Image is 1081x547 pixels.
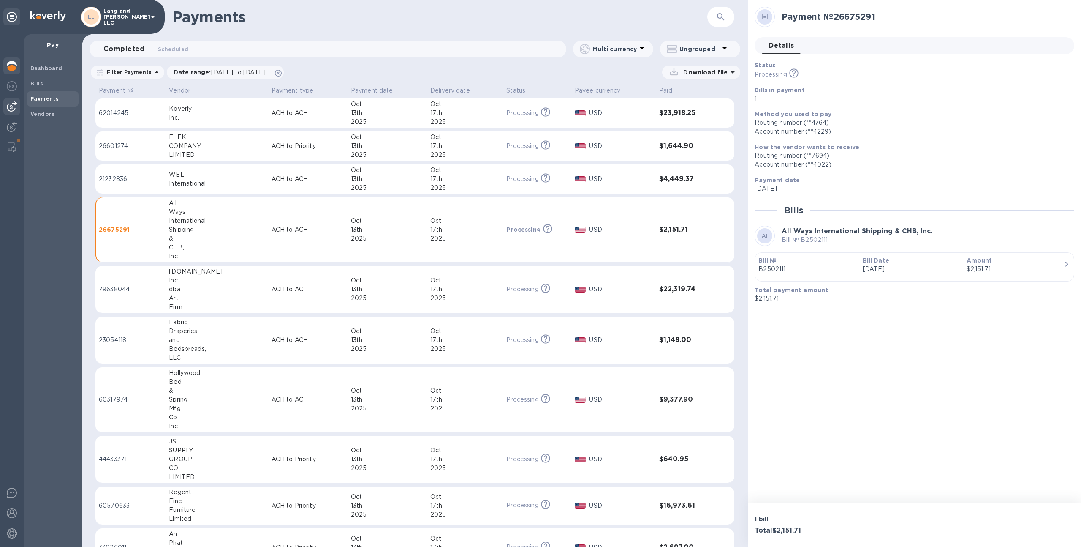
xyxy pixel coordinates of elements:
p: 26601274 [99,142,162,150]
div: Unpin categories [3,8,20,25]
p: USD [589,285,652,294]
p: [DATE] [755,184,1067,193]
div: Oct [351,534,424,543]
img: USD [575,503,586,509]
div: Oct [430,492,500,501]
div: LLC [169,353,264,362]
div: 2025 [351,183,424,192]
p: USD [589,336,652,345]
h3: $1,644.90 [659,142,713,150]
p: Processing [506,225,541,234]
b: Amount [967,257,992,264]
b: How the vendor wants to receive [755,144,859,150]
div: 2025 [351,404,424,413]
div: CHB, [169,243,264,252]
p: USD [589,142,652,150]
img: USD [575,227,586,233]
div: Routing number (**7694) [755,151,1067,160]
div: 13th [351,336,424,345]
div: 17th [430,336,500,345]
div: 13th [351,285,424,294]
div: 17th [430,501,500,510]
h3: $640.95 [659,455,713,463]
b: Status [755,62,775,68]
div: Draperies [169,327,264,336]
span: Payment date [351,86,404,95]
span: Delivery date [430,86,481,95]
p: 44433371 [99,455,162,464]
p: 1 bill [755,515,911,523]
p: USD [589,455,652,464]
p: ACH to Priority [272,455,344,464]
div: Shipping [169,225,264,234]
img: USD [575,337,586,343]
div: & [169,386,264,395]
span: [DATE] to [DATE] [211,69,266,76]
div: Date range:[DATE] to [DATE] [167,66,284,79]
div: 13th [351,395,424,404]
div: 2025 [351,150,424,159]
div: Fine [169,497,264,506]
span: Vendor [169,86,201,95]
p: Bill № B2502111 [782,235,932,244]
p: Processing [506,395,538,404]
div: Oct [351,133,424,142]
img: USD [575,397,586,403]
h3: $16,973.61 [659,502,713,510]
div: Routing number (**4764) [755,118,1067,127]
div: Hollywood [169,369,264,377]
p: Download file [680,68,728,77]
div: 2025 [351,464,424,473]
div: 13th [351,109,424,118]
button: Bill №B2502111Bill Date[DATE]Amount$2,151.71 [755,252,1074,282]
div: 2025 [430,345,500,353]
div: 17th [430,175,500,183]
div: WEL [169,170,264,179]
p: 79638044 [99,285,162,294]
b: Vendors [30,111,55,117]
b: LL [88,14,95,20]
div: [DOMAIN_NAME], [169,267,264,276]
p: ACH to ACH [272,336,344,345]
p: Payment date [351,86,393,95]
div: Oct [430,276,500,285]
b: Payments [30,96,59,102]
p: Processing [506,336,538,345]
p: 1 [755,94,1067,103]
p: Paid [659,86,672,95]
b: AI [762,232,768,239]
p: Multi currency [592,45,637,53]
div: Koverly [169,104,264,113]
p: B2502111 [758,265,856,273]
div: An [169,530,264,539]
b: Bill Date [863,257,889,264]
img: USD [575,457,586,462]
div: Oct [351,446,424,455]
p: ACH to Priority [272,501,344,510]
p: Lang and [PERSON_NAME] LLC [103,8,146,26]
div: ELEK [169,133,264,142]
p: Filter Payments [103,68,152,76]
p: 62014245 [99,109,162,118]
div: Art [169,294,264,303]
p: ACH to ACH [272,225,344,234]
p: Ungrouped [679,45,720,53]
div: 2025 [430,183,500,192]
h1: Payments [172,8,707,26]
div: LIMITED [169,473,264,481]
p: Delivery date [430,86,470,95]
div: Oct [430,166,500,175]
div: Oct [430,100,500,109]
div: 13th [351,501,424,510]
span: Paid [659,86,683,95]
h2: Bills [784,205,803,216]
p: ACH to ACH [272,109,344,118]
div: 13th [351,142,424,150]
div: $2,151.71 [967,265,1064,273]
img: USD [575,143,586,149]
div: 17th [430,395,500,404]
div: CO [169,464,264,473]
div: Oct [351,166,424,175]
div: 2025 [351,118,424,126]
div: 17th [430,225,500,234]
